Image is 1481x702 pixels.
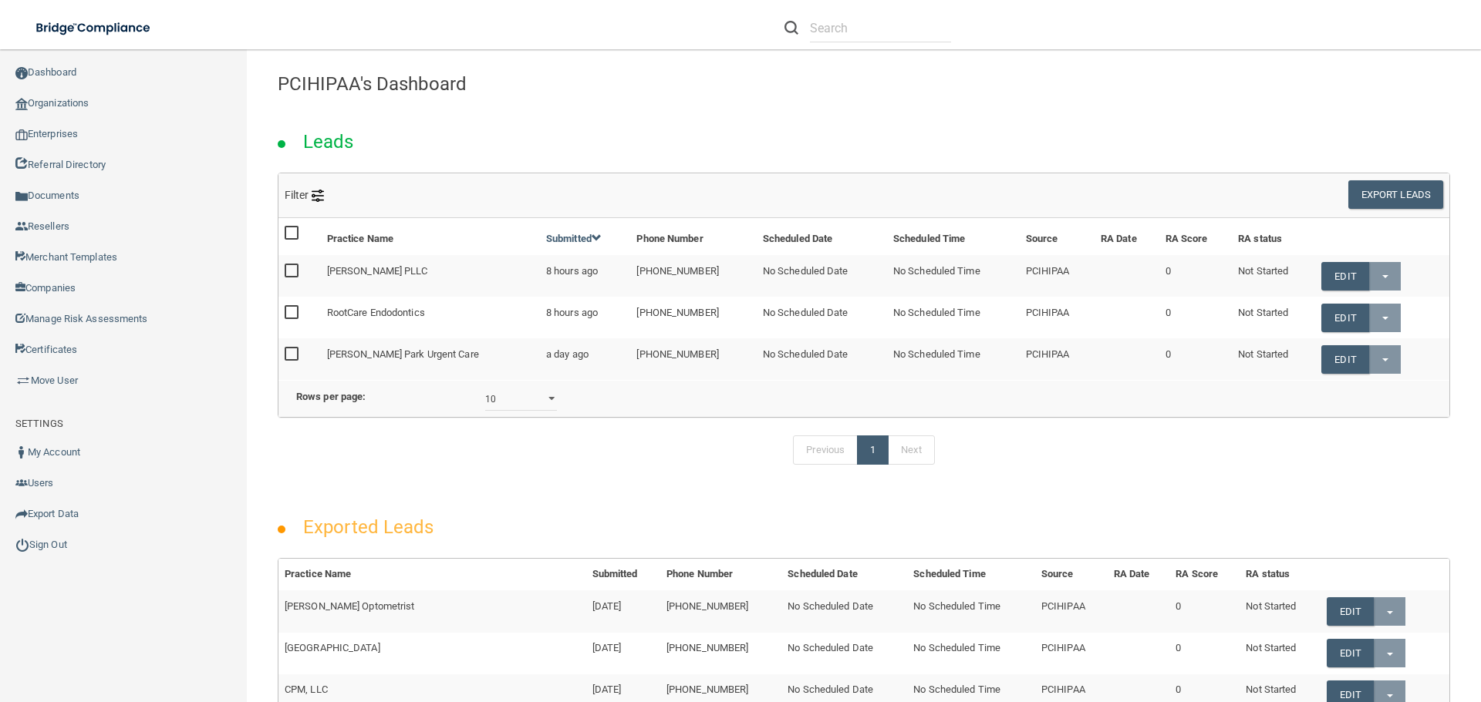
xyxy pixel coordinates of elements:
th: Source [1035,559,1108,590]
th: RA status [1240,559,1320,590]
td: No Scheduled Time [887,255,1020,297]
span: Filter [285,189,324,201]
img: organization-icon.f8decf85.png [15,98,28,110]
td: No Scheduled Time [887,338,1020,379]
th: Phone Number [630,218,756,255]
td: 8 hours ago [540,255,630,297]
td: 0 [1169,633,1240,674]
a: 1 [857,435,889,465]
img: ic_dashboard_dark.d01f4a41.png [15,67,28,79]
td: [DATE] [586,633,660,674]
td: PCIHIPAA [1035,590,1108,632]
th: RA Score [1169,559,1240,590]
th: Scheduled Time [907,559,1035,590]
h2: Exported Leads [288,506,449,549]
th: Practice Name [278,559,586,590]
td: No Scheduled Time [907,590,1035,632]
input: Search [810,14,951,42]
td: No Scheduled Date [781,633,907,674]
td: No Scheduled Date [757,338,887,379]
a: Previous [793,435,858,465]
th: Scheduled Date [781,559,907,590]
td: 0 [1159,255,1233,297]
th: Submitted [586,559,660,590]
td: [PHONE_NUMBER] [660,590,781,632]
td: No Scheduled Time [907,633,1035,674]
td: RootCare Endodontics [321,297,540,338]
th: Practice Name [321,218,540,255]
th: Scheduled Time [887,218,1020,255]
img: icon-documents.8dae5593.png [15,190,28,203]
td: PCIHIPAA [1020,255,1095,297]
td: No Scheduled Date [757,297,887,338]
h2: Leads [288,120,369,163]
td: No Scheduled Date [781,590,907,632]
img: ic_power_dark.7ecde6b1.png [15,538,29,552]
th: RA status [1232,218,1315,255]
iframe: Drift Widget Chat Controller [1214,593,1462,654]
td: PCIHIPAA [1035,633,1108,674]
a: Submitted [546,233,602,244]
th: RA Score [1159,218,1233,255]
img: bridge_compliance_login_screen.278c3ca4.svg [23,12,165,44]
img: icon-users.e205127d.png [15,477,28,489]
td: 0 [1159,338,1233,379]
a: Edit [1321,262,1368,291]
td: PCIHIPAA [1020,338,1095,379]
th: RA Date [1095,218,1159,255]
td: [PHONE_NUMBER] [660,633,781,674]
th: Source [1020,218,1095,255]
label: SETTINGS [15,415,63,433]
img: icon-export.b9366987.png [15,508,28,520]
th: Scheduled Date [757,218,887,255]
td: [PHONE_NUMBER] [630,297,756,338]
td: PCIHIPAA [1020,297,1095,338]
td: [PERSON_NAME] Park Urgent Care [321,338,540,379]
td: No Scheduled Time [887,297,1020,338]
h4: PCIHIPAA's Dashboard [278,74,1450,94]
a: Edit [1321,304,1368,332]
td: Not Started [1232,297,1315,338]
a: Next [888,435,934,465]
button: Export Leads [1348,180,1443,209]
td: 0 [1159,297,1233,338]
img: briefcase.64adab9b.png [15,373,31,388]
img: icon-filter@2x.21656d0b.png [312,190,324,202]
td: [DATE] [586,590,660,632]
a: Edit [1321,345,1368,374]
img: ic_reseller.de258add.png [15,220,28,233]
td: [PHONE_NUMBER] [630,338,756,379]
td: No Scheduled Date [757,255,887,297]
td: 0 [1169,590,1240,632]
td: [GEOGRAPHIC_DATA] [278,633,586,674]
img: ic_user_dark.df1a06c3.png [15,446,28,458]
td: [PHONE_NUMBER] [630,255,756,297]
td: [PERSON_NAME] PLLC [321,255,540,297]
img: ic-search.3b580494.png [784,21,798,35]
th: RA Date [1108,559,1170,590]
td: a day ago [540,338,630,379]
td: Not Started [1240,590,1320,632]
img: enterprise.0d942306.png [15,129,28,140]
b: Rows per page: [296,391,366,402]
td: [PERSON_NAME] Optometrist [278,590,586,632]
th: Phone Number [660,559,781,590]
td: 8 hours ago [540,297,630,338]
td: Not Started [1232,338,1315,379]
td: Not Started [1232,255,1315,297]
